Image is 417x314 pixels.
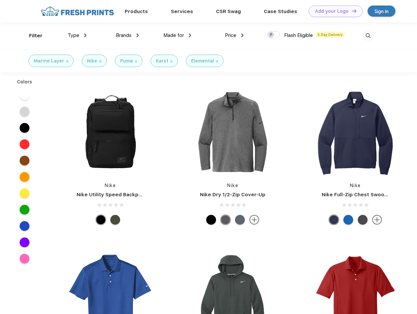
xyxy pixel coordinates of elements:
div: Add your Logo [315,9,349,14]
div: Cargo Khaki [110,215,120,225]
div: Black [206,215,216,225]
div: Marine Layer [34,58,64,64]
div: Colors [12,78,37,85]
a: Services [171,9,193,14]
img: dropdown.png [136,33,139,37]
div: Filter [29,32,43,40]
img: more.svg [249,215,259,225]
a: Nike Dry 1/2-Zip Cover-Up [200,192,265,198]
a: Nike [227,183,238,188]
div: Nike [87,58,97,64]
a: Nike Utility Speed Backpack [77,192,147,198]
span: Type [68,32,79,38]
img: fo%20logo%202.webp [39,6,116,17]
div: Black Heather [221,215,230,225]
div: Royal [343,215,353,225]
span: Made for [163,32,184,38]
img: func=resize&h=266 [312,89,399,176]
img: filter_cancel.svg [216,60,218,62]
div: Navy Heather [235,215,245,225]
img: dropdown.png [241,33,244,37]
span: Brands [116,32,132,38]
a: Nike Full-Zip Chest Swoosh Jacket [322,192,409,198]
img: dropdown.png [189,33,191,37]
div: Midnight Navy [329,215,339,225]
span: Flash Eligible [284,32,313,38]
a: Sign in [368,6,395,17]
img: func=resize&h=266 [189,89,276,176]
span: 5 Day Delivery [316,32,345,38]
a: CSR Swag [216,9,241,14]
div: Elemental [191,58,214,64]
div: Puma [120,58,133,64]
img: dropdown.png [84,33,86,37]
div: Sign in [374,8,389,15]
img: filter_cancel.svg [135,60,137,62]
div: Anthracite [358,215,368,225]
a: Nike [350,183,361,188]
a: Nike [105,183,116,188]
div: Black [96,215,106,225]
span: Price [225,32,236,38]
img: func=resize&h=266 [67,89,154,176]
img: filter_cancel.svg [170,60,172,62]
div: Karst [156,58,168,64]
img: more.svg [372,215,382,225]
img: desktop_search.svg [363,30,373,41]
img: DT [352,9,356,13]
img: filter_cancel.svg [66,60,68,62]
a: Products [125,9,148,14]
img: filter_cancel.svg [99,60,101,62]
